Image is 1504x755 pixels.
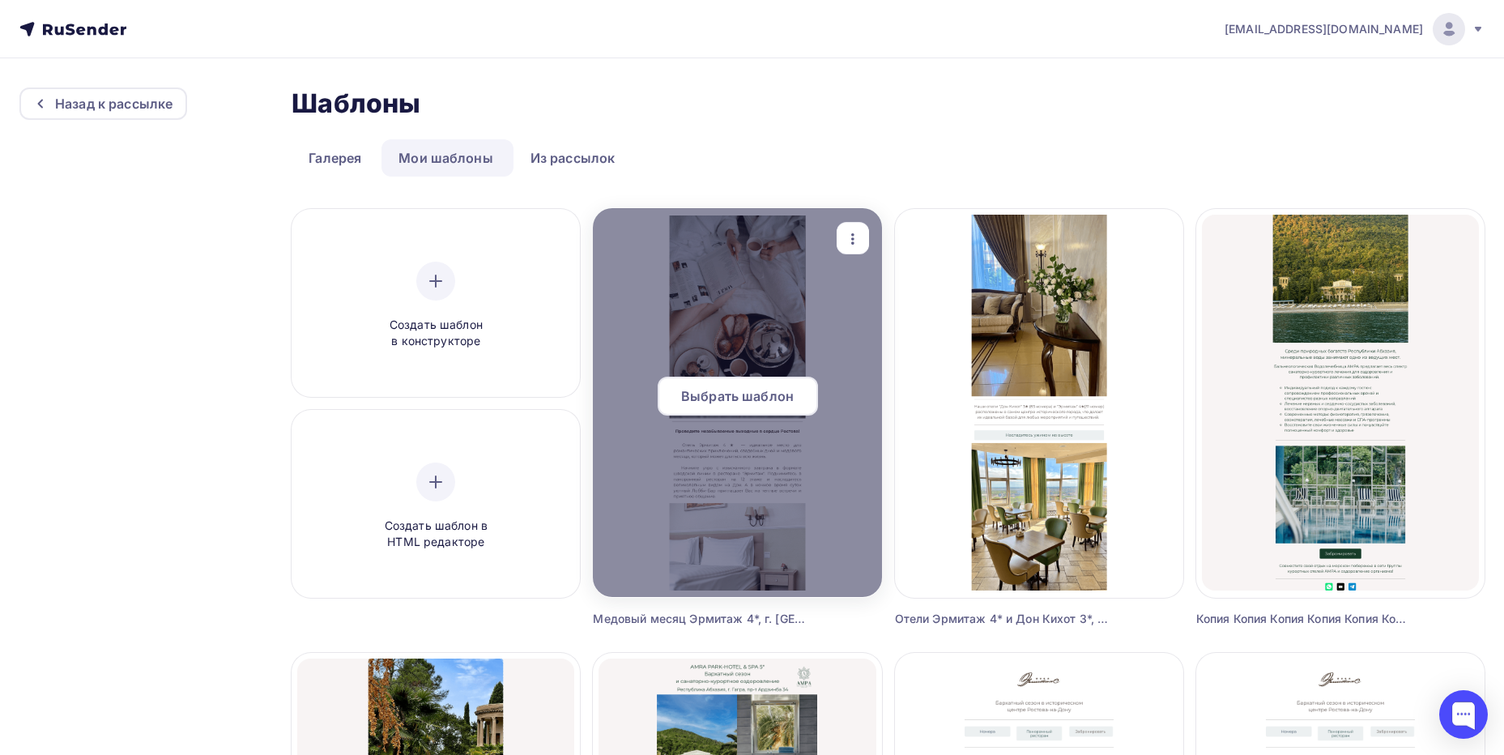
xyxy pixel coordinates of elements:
div: Медовый месяц Эрмитаж 4*, г. [GEOGRAPHIC_DATA] [593,611,809,627]
div: Назад к рассылке [55,94,173,113]
a: Из рассылок [513,139,633,177]
h2: Шаблоны [292,87,420,120]
span: Создать шаблон в HTML редакторе [359,518,513,551]
a: [EMAIL_ADDRESS][DOMAIN_NAME] [1225,13,1485,45]
span: Создать шаблон в конструкторе [359,317,513,350]
div: Копия Копия Копия Копия Копия Копия Новая рассылка 1 [1196,611,1412,627]
span: [EMAIL_ADDRESS][DOMAIN_NAME] [1225,21,1423,37]
a: Галерея [292,139,378,177]
span: Выбрать шаблон [681,386,794,406]
a: Мои шаблоны [381,139,510,177]
div: Отели Эрмитаж 4* и Дон Кихот 3*, г. [GEOGRAPHIC_DATA] [895,611,1111,627]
